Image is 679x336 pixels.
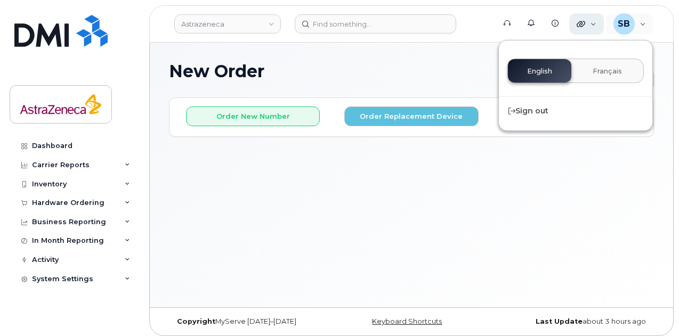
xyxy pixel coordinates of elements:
[492,317,654,326] div: about 3 hours ago
[536,317,583,325] strong: Last Update
[186,106,320,126] button: Order New Number
[177,317,215,325] strong: Copyright
[169,62,573,80] h1: New Order
[372,317,442,325] a: Keyboard Shortcuts
[344,106,478,126] button: Order Replacement Device
[499,101,652,121] div: Sign out
[169,317,330,326] div: MyServe [DATE]–[DATE]
[593,67,622,76] span: Français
